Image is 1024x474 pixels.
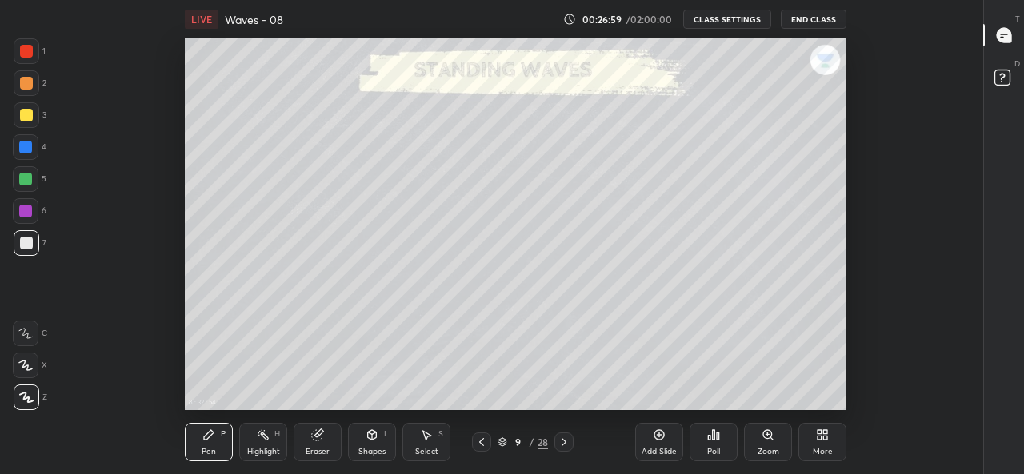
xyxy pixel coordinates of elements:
button: CLASS SETTINGS [683,10,771,29]
div: S [438,430,443,438]
div: Add Slide [642,448,677,456]
div: Select [415,448,438,456]
div: 28 [538,435,548,449]
div: C [13,321,47,346]
div: 2 [14,70,46,96]
div: Shapes [358,448,386,456]
div: P [221,430,226,438]
div: Poll [707,448,720,456]
div: 7 [14,230,46,256]
div: X [13,353,47,378]
div: LIVE [185,10,218,29]
div: 9 [510,437,526,447]
div: 6 [13,198,46,224]
div: Pen [202,448,216,456]
div: Eraser [306,448,330,456]
div: 5 [13,166,46,192]
div: Z [14,384,47,410]
h4: Waves - 08 [225,12,283,27]
div: 3 [14,102,46,128]
div: 4 [13,134,46,160]
div: / [530,437,534,447]
button: End Class [781,10,846,29]
div: 1 [14,38,46,64]
div: Highlight [247,448,280,456]
div: L [384,430,389,438]
div: H [274,430,280,438]
div: More [813,448,833,456]
p: T [1015,13,1020,25]
div: Zoom [758,448,779,456]
p: D [1014,58,1020,70]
